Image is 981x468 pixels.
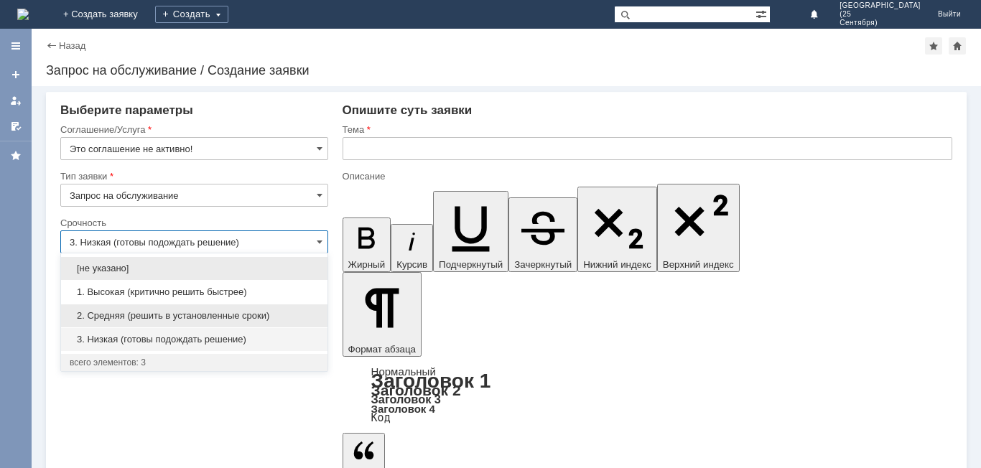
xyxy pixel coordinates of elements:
a: Заголовок 4 [371,403,435,415]
span: Верхний индекс [663,259,734,270]
a: Создать заявку [4,63,27,86]
span: Нижний индекс [583,259,651,270]
span: Формат абзаца [348,344,416,355]
img: logo [17,9,29,20]
div: Соглашение/Услуга [60,125,325,134]
a: Нормальный [371,365,436,378]
span: Расширенный поиск [755,6,770,20]
a: Назад [59,40,85,51]
div: Добавить в избранное [925,37,942,55]
span: Выберите параметры [60,103,193,117]
span: Зачеркнутый [514,259,572,270]
span: Подчеркнутый [439,259,503,270]
div: Тип заявки [60,172,325,181]
span: Опишите суть заявки [343,103,473,117]
span: (25 [840,10,921,19]
button: Жирный [343,217,391,272]
span: Сентября) [840,19,921,27]
span: [GEOGRAPHIC_DATA] [840,1,921,10]
div: Создать [155,6,228,23]
a: Мои согласования [4,115,27,138]
a: Заголовок 2 [371,382,461,398]
a: Заголовок 1 [371,370,491,392]
span: Курсив [396,259,427,270]
button: Зачеркнутый [508,197,577,272]
div: Запрос на обслуживание / Создание заявки [46,63,967,78]
button: Формат абзаца [343,272,422,357]
div: Описание [343,172,949,181]
div: Формат абзаца [343,367,952,423]
a: Заголовок 3 [371,393,441,406]
a: Код [371,411,391,424]
span: Жирный [348,259,386,270]
div: всего элементов: 3 [70,357,319,368]
div: Тема [343,125,949,134]
div: Сделать домашней страницей [949,37,966,55]
span: 1. Высокая (критично решить быстрее) [70,286,319,298]
button: Нижний индекс [577,187,657,272]
a: Мои заявки [4,89,27,112]
span: 2. Средняя (решить в установленные сроки) [70,310,319,322]
span: [не указано] [70,263,319,274]
button: Верхний индекс [657,184,740,272]
span: 3. Низкая (готовы подождать решение) [70,334,319,345]
div: Срочность [60,218,325,228]
a: Перейти на домашнюю страницу [17,9,29,20]
button: Курсив [391,224,433,272]
button: Подчеркнутый [433,191,508,272]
